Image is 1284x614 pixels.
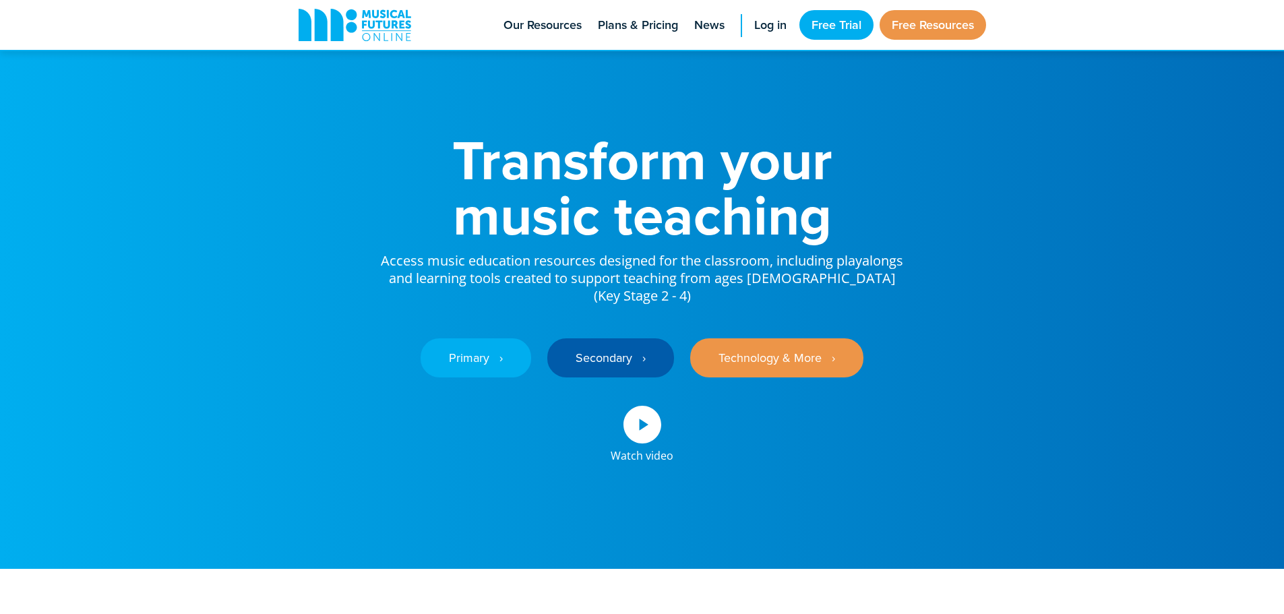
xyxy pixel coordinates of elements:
[503,16,582,34] span: Our Resources
[799,10,874,40] a: Free Trial
[598,16,678,34] span: Plans & Pricing
[690,338,863,377] a: Technology & More ‎‏‏‎ ‎ ›
[754,16,787,34] span: Log in
[421,338,531,377] a: Primary ‎‏‏‎ ‎ ›
[379,132,905,243] h1: Transform your music teaching
[379,243,905,305] p: Access music education resources designed for the classroom, including playalongs and learning to...
[694,16,725,34] span: News
[547,338,674,377] a: Secondary ‎‏‏‎ ‎ ›
[611,443,673,461] div: Watch video
[880,10,986,40] a: Free Resources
